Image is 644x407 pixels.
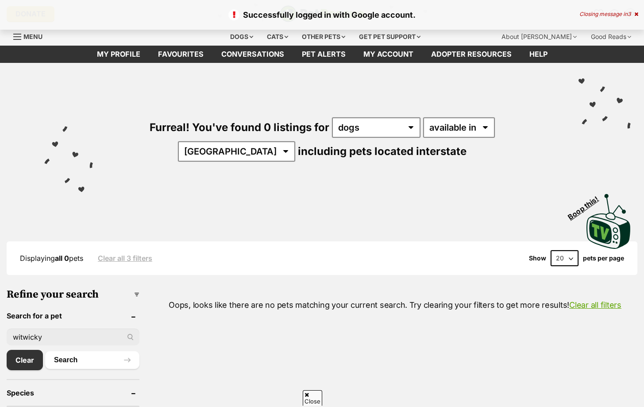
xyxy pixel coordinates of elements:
div: Other pets [296,28,351,46]
div: Dogs [224,28,259,46]
a: Menu [13,28,49,44]
div: Get pet support [353,28,427,46]
div: Closing message in [579,11,638,17]
a: Clear all 3 filters [98,254,152,262]
a: Favourites [149,46,212,63]
img: PetRescue TV logo [586,194,631,249]
span: Displaying pets [20,254,83,263]
a: Clear [7,350,43,370]
a: Pet alerts [293,46,355,63]
p: Oops, looks like there are no pets matching your current search. Try clearing your filters to get... [153,299,637,311]
span: Menu [23,33,42,40]
div: Good Reads [585,28,637,46]
a: Adopter resources [422,46,521,63]
span: Show [529,255,546,262]
span: 3 [628,11,631,17]
span: Close [303,390,322,406]
a: My profile [88,46,149,63]
a: Boop this! [586,186,631,251]
header: Species [7,389,139,397]
a: Clear all filters [569,300,621,310]
div: About [PERSON_NAME] [495,28,583,46]
span: including pets located interstate [298,145,467,158]
span: Furreal! You've found 0 listings for [150,121,329,134]
label: pets per page [583,255,624,262]
a: My account [355,46,422,63]
header: Search for a pet [7,312,139,320]
span: Boop this! [567,189,607,221]
h3: Refine your search [7,288,139,301]
p: Successfully logged in with Google account. [9,9,635,21]
input: Toby [7,329,139,345]
button: Search [45,351,139,369]
a: Help [521,46,556,63]
strong: all 0 [55,254,69,263]
a: conversations [212,46,293,63]
div: Cats [261,28,294,46]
